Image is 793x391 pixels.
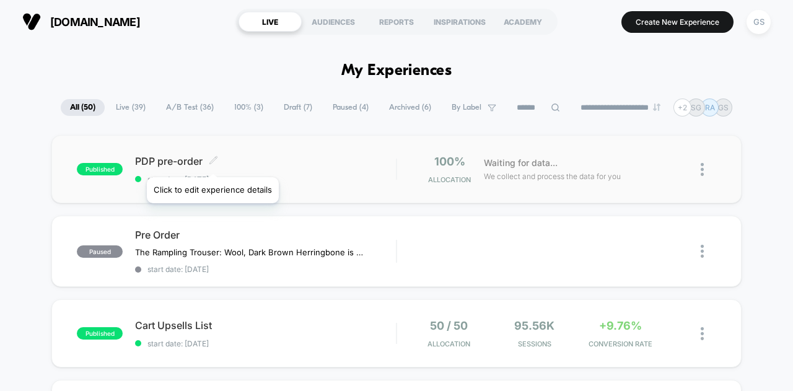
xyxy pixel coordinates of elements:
[701,163,704,176] img: close
[135,339,396,348] span: start date: [DATE]
[135,155,396,167] span: PDP pre-order
[514,319,554,332] span: 95.56k
[323,99,378,116] span: Paused ( 4 )
[239,12,302,32] div: LIVE
[581,340,660,348] span: CONVERSION RATE
[701,245,704,258] img: close
[225,99,273,116] span: 100% ( 3 )
[77,327,123,340] span: published
[135,247,365,257] span: The Rampling Trouser: Wool, Dark Brown Herringbone is available to buy on pre-order.Orders contai...
[427,340,470,348] span: Allocation
[621,11,734,33] button: Create New Experience
[22,12,41,31] img: Visually logo
[19,12,144,32] button: [DOMAIN_NAME]
[135,175,396,184] span: start date: [DATE]
[341,62,452,80] h1: My Experiences
[135,229,396,241] span: Pre Order
[428,175,471,184] span: Allocation
[599,319,642,332] span: +9.76%
[50,15,140,29] span: [DOMAIN_NAME]
[718,103,729,112] p: GS
[428,12,491,32] div: INSPIRATIONS
[274,99,322,116] span: Draft ( 7 )
[430,319,468,332] span: 50 / 50
[491,12,554,32] div: ACADEMY
[77,245,123,258] span: paused
[495,340,574,348] span: Sessions
[673,99,691,116] div: + 2
[653,103,660,111] img: end
[484,156,558,170] span: Waiting for data...
[61,99,105,116] span: All ( 50 )
[302,12,365,32] div: AUDIENCES
[135,319,396,332] span: Cart Upsells List
[701,327,704,340] img: close
[691,103,701,112] p: SG
[365,12,428,32] div: REPORTS
[434,155,465,168] span: 100%
[452,103,481,112] span: By Label
[107,99,155,116] span: Live ( 39 )
[77,163,123,175] span: published
[747,10,771,34] div: GS
[157,99,223,116] span: A/B Test ( 36 )
[743,9,774,35] button: GS
[705,103,715,112] p: RA
[135,265,396,274] span: start date: [DATE]
[484,170,621,182] span: We collect and process the data for you
[380,99,440,116] span: Archived ( 6 )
